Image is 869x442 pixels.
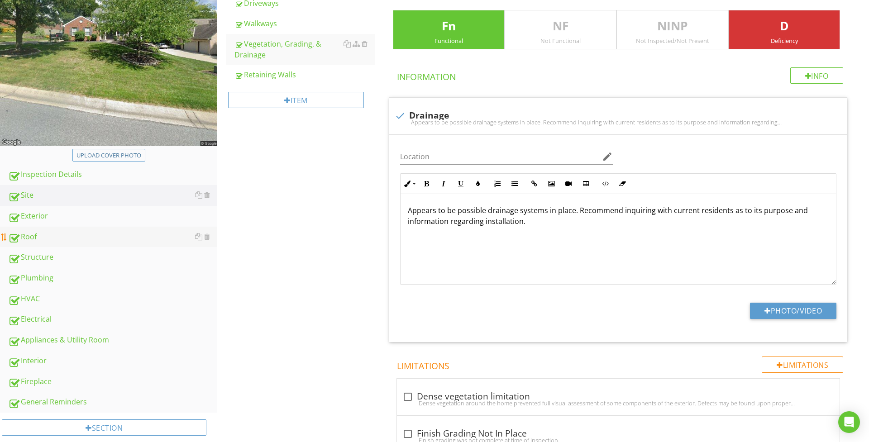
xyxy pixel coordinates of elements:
i: edit [602,151,613,162]
div: Info [790,67,844,84]
div: Electrical [8,314,217,325]
div: Limitations [762,356,843,373]
div: Exterior [8,210,217,222]
button: Insert Table [577,175,594,192]
button: Insert Video [560,175,577,192]
button: Unordered List [506,175,523,192]
button: Insert Link (⌘K) [525,175,543,192]
div: Dense vegetation around the home prevented full visual assessment of some components of the exter... [402,399,834,407]
input: Location [400,149,600,164]
div: Deficiency [729,37,840,44]
p: Appears to be possible drainage systems in place. Recommend inquiring with current residents as t... [408,205,829,227]
button: Upload cover photo [72,149,145,162]
div: HVAC [8,293,217,305]
div: Open Intercom Messenger [838,411,860,433]
h4: Information [397,67,843,83]
div: Structure [8,252,217,263]
button: Bold (⌘B) [418,175,435,192]
div: Not Inspected/Not Present [617,37,728,44]
button: Ordered List [489,175,506,192]
div: Upload cover photo [76,151,141,160]
div: Walkways [234,18,375,29]
button: Inline Style [401,175,418,192]
div: Retaining Walls [234,69,375,80]
button: Italic (⌘I) [435,175,452,192]
p: D [729,17,840,35]
h4: Limitations [397,356,843,372]
div: Appears to be possible drainage systems in place. Recommend inquiring with current residents as t... [395,119,842,126]
div: Fireplace [8,376,217,388]
button: Code View [597,175,614,192]
div: Functional [393,37,504,44]
div: Roof [8,231,217,243]
div: Not Functional [505,37,616,44]
button: Clear Formatting [614,175,631,192]
p: Fn [393,17,504,35]
button: Underline (⌘U) [452,175,469,192]
div: General Reminders [8,396,217,408]
div: Site [8,190,217,201]
p: NINP [617,17,728,35]
button: Colors [469,175,487,192]
div: Item [228,92,364,108]
div: Vegetation, Grading, & Drainage [234,38,375,60]
div: Inspection Details [8,169,217,181]
div: Section [2,419,206,436]
div: Plumbing [8,272,217,284]
button: Insert Image (⌘P) [543,175,560,192]
button: Photo/Video [750,303,836,319]
div: Interior [8,355,217,367]
p: NF [505,17,616,35]
div: Appliances & Utility Room [8,334,217,346]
